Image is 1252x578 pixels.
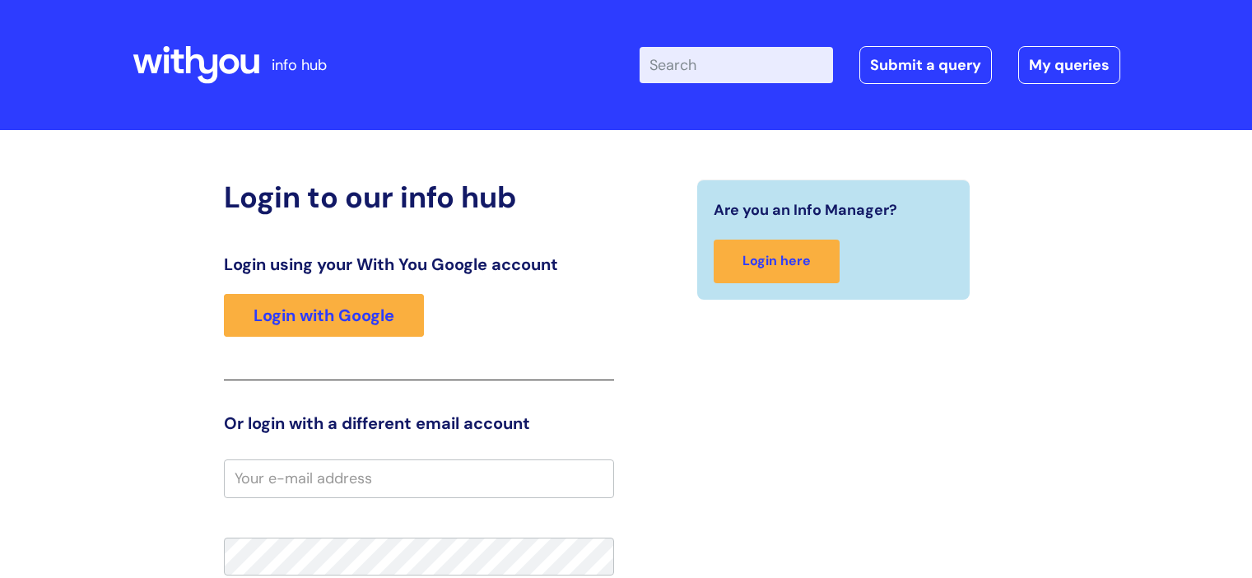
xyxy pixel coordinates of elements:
[714,240,840,283] a: Login here
[272,52,327,78] p: info hub
[224,459,614,497] input: Your e-mail address
[1018,46,1120,84] a: My queries
[714,197,897,223] span: Are you an Info Manager?
[640,47,833,83] input: Search
[224,294,424,337] a: Login with Google
[224,413,614,433] h3: Or login with a different email account
[859,46,992,84] a: Submit a query
[224,179,614,215] h2: Login to our info hub
[224,254,614,274] h3: Login using your With You Google account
